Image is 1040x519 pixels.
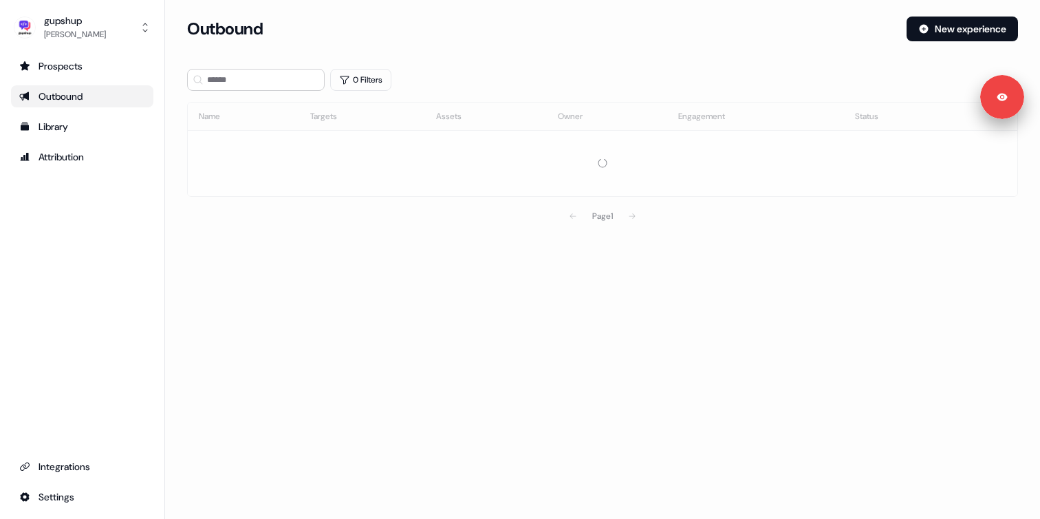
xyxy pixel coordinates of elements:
div: Attribution [19,150,145,164]
div: [PERSON_NAME] [44,28,106,41]
a: Go to prospects [11,55,153,77]
div: Prospects [19,59,145,73]
a: Go to outbound experience [11,85,153,107]
button: 0 Filters [330,69,391,91]
button: gupshup[PERSON_NAME] [11,11,153,44]
h3: Outbound [187,19,263,39]
div: Outbound [19,89,145,103]
div: Library [19,120,145,134]
div: gupshup [44,14,106,28]
a: Go to integrations [11,486,153,508]
a: Go to attribution [11,146,153,168]
div: Integrations [19,460,145,474]
div: Settings [19,490,145,504]
a: Go to integrations [11,456,153,478]
a: Go to templates [11,116,153,138]
button: New experience [907,17,1018,41]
